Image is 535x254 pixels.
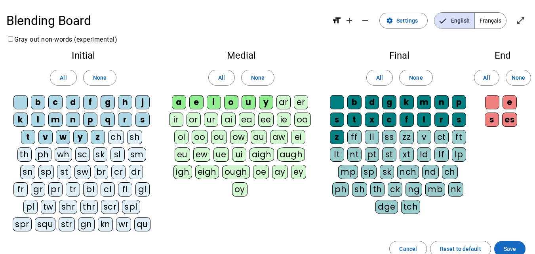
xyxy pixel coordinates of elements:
[118,95,132,109] div: h
[122,200,140,214] div: spl
[129,165,143,179] div: dr
[434,113,449,127] div: r
[111,165,126,179] div: cr
[66,182,80,197] div: tr
[172,95,186,109] div: a
[242,95,256,109] div: u
[388,182,402,197] div: ck
[475,13,506,29] span: Français
[512,73,525,82] span: None
[93,73,107,82] span: None
[56,130,70,144] div: w
[277,113,291,127] div: ie
[232,182,248,197] div: oy
[135,182,150,197] div: gl
[399,70,432,86] button: None
[434,12,506,29] mat-button-toggle-group: Language selection
[73,130,88,144] div: y
[276,95,291,109] div: ar
[338,165,358,179] div: mp
[218,73,225,82] span: All
[506,70,531,86] button: None
[35,147,51,162] div: ph
[48,95,63,109] div: c
[50,70,76,86] button: All
[294,95,308,109] div: er
[365,95,379,109] div: d
[249,147,274,162] div: aigh
[434,95,449,109] div: n
[35,217,56,231] div: squ
[401,200,421,214] div: tch
[258,113,274,127] div: ee
[375,200,398,214] div: dge
[332,16,341,25] mat-icon: format_size
[98,217,113,231] div: kn
[59,200,78,214] div: shr
[83,70,116,86] button: None
[352,182,367,197] div: sh
[207,95,221,109] div: i
[78,217,95,231] div: gn
[341,13,357,29] button: Increase font size
[17,147,32,162] div: th
[400,113,414,127] div: f
[417,113,431,127] div: l
[452,113,466,127] div: s
[224,95,238,109] div: o
[253,165,269,179] div: oe
[60,73,67,82] span: All
[503,95,517,109] div: e
[38,165,54,179] div: sp
[110,147,125,162] div: sl
[21,130,35,144] div: t
[380,165,394,179] div: sk
[48,113,63,127] div: m
[128,147,146,162] div: sm
[94,165,108,179] div: br
[13,217,32,231] div: spr
[31,95,45,109] div: b
[101,182,115,197] div: cl
[134,217,150,231] div: qu
[83,95,97,109] div: f
[347,95,362,109] div: b
[31,113,45,127] div: l
[422,165,439,179] div: nd
[187,113,201,127] div: or
[192,130,208,144] div: oo
[382,95,396,109] div: g
[118,182,132,197] div: fl
[251,130,267,144] div: au
[330,130,344,144] div: z
[20,165,35,179] div: sn
[434,130,449,144] div: ct
[513,13,529,29] button: Enter full screen
[135,113,150,127] div: s
[452,130,466,144] div: ft
[417,95,431,109] div: m
[376,73,383,82] span: All
[38,130,53,144] div: v
[195,165,219,179] div: eigh
[48,182,63,197] div: pr
[347,113,362,127] div: t
[291,130,305,144] div: ei
[222,165,250,179] div: ough
[483,73,490,82] span: All
[83,113,97,127] div: p
[270,130,288,144] div: aw
[193,147,210,162] div: ew
[448,182,463,197] div: nk
[452,95,466,109] div: p
[13,113,28,127] div: k
[259,95,273,109] div: y
[485,113,499,127] div: s
[241,70,274,86] button: None
[434,147,449,162] div: lf
[13,51,154,60] h2: Initial
[118,113,132,127] div: r
[230,130,248,144] div: ow
[173,165,192,179] div: igh
[101,113,115,127] div: q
